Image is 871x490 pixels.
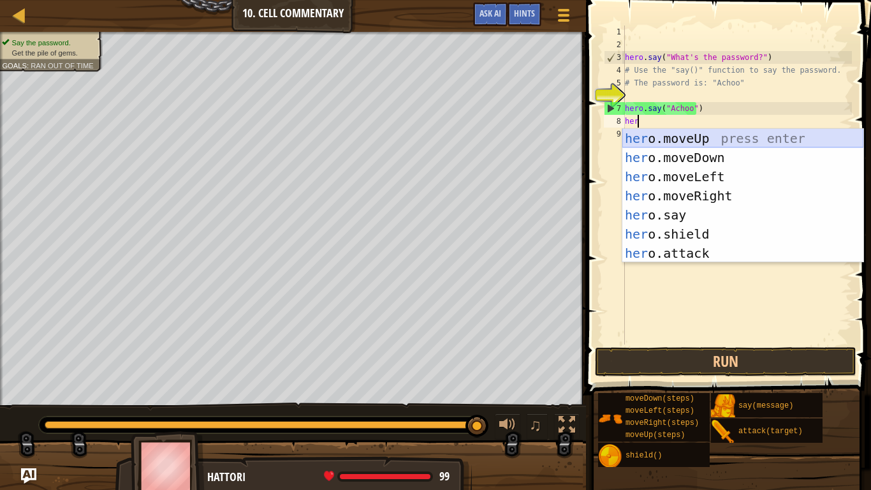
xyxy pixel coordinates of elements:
span: moveDown(steps) [626,394,694,403]
span: ♫ [529,415,542,434]
div: 7 [604,102,625,115]
li: Say the password. [2,38,95,48]
button: Toggle fullscreen [554,413,580,440]
button: Ask AI [21,468,36,484]
span: attack(target) [738,427,803,436]
span: 99 [439,468,450,484]
img: portrait.png [711,394,735,419]
div: 6 [604,89,625,102]
button: Adjust volume [495,413,520,440]
span: Get the pile of gems. [12,48,78,57]
img: portrait.png [598,444,622,468]
div: 3 [604,51,625,64]
span: moveRight(steps) [626,419,699,427]
div: 2 [604,38,625,51]
img: portrait.png [711,420,735,444]
div: 1 [604,26,625,38]
div: 9 [604,128,625,140]
button: ♫ [527,413,548,440]
img: portrait.png [598,406,622,431]
button: Ask AI [473,3,508,26]
span: : [27,61,31,70]
span: Ran out of time [31,61,94,70]
span: Goals [2,61,27,70]
div: health: 98.9 / 98.9 [324,471,450,482]
span: Ask AI [479,7,501,19]
span: shield() [626,451,662,460]
button: Show game menu [548,3,580,33]
li: Get the pile of gems. [2,48,95,58]
div: Hattori [207,469,459,486]
div: 4 [604,64,625,77]
span: moveUp(steps) [626,431,685,440]
span: say(message) [738,401,793,410]
span: Hints [514,7,535,19]
span: Say the password. [12,38,71,47]
div: 8 [604,115,625,128]
span: moveLeft(steps) [626,406,694,415]
div: 5 [604,77,625,89]
button: Run [595,347,856,376]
